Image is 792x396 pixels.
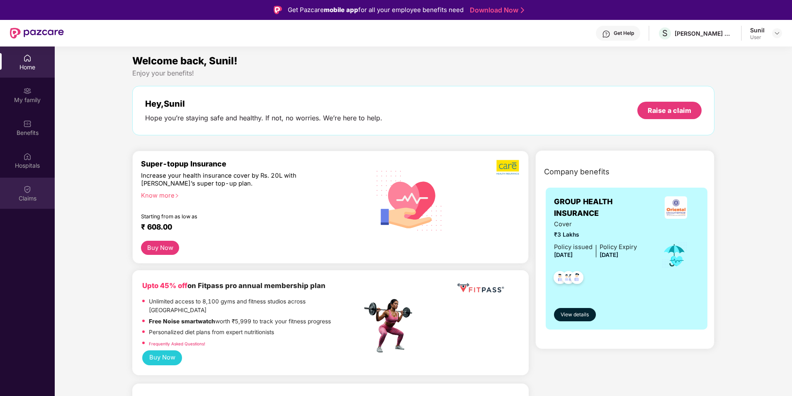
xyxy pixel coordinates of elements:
img: svg+xml;base64,PHN2ZyB4bWxucz0iaHR0cDovL3d3dy53My5vcmcvMjAwMC9zdmciIHdpZHRoPSI0OC45MTUiIGhlaWdodD... [559,269,579,289]
span: Welcome back, Sunil! [132,55,238,67]
button: Buy Now [142,350,182,366]
div: Get Help [614,30,634,37]
img: svg+xml;base64,PHN2ZyBpZD0iQ2xhaW0iIHhtbG5zPSJodHRwOi8vd3d3LnczLm9yZy8yMDAwL3N2ZyIgd2lkdGg9IjIwIi... [23,185,32,193]
img: svg+xml;base64,PHN2ZyBpZD0iQmVuZWZpdHMiIHhtbG5zPSJodHRwOi8vd3d3LnczLm9yZy8yMDAwL3N2ZyIgd2lkdGg9Ij... [23,120,32,128]
div: Policy Expiry [600,242,637,252]
span: GROUP HEALTH INSURANCE [554,196,653,220]
img: insurerLogo [665,196,687,219]
img: icon [661,242,688,269]
div: Enjoy your benefits! [132,69,714,78]
div: Get Pazcare for all your employee benefits need [288,5,464,15]
p: Unlimited access to 8,100 gyms and fitness studios across [GEOGRAPHIC_DATA] [149,297,362,315]
div: [PERSON_NAME] CONSULTANTS P LTD [675,29,733,37]
img: svg+xml;base64,PHN2ZyBpZD0iRHJvcGRvd24tMzJ4MzIiIHhtbG5zPSJodHRwOi8vd3d3LnczLm9yZy8yMDAwL3N2ZyIgd2... [774,30,780,37]
img: fppp.png [456,280,505,296]
p: worth ₹5,999 to track your fitness progress [149,317,331,326]
strong: Free Noise smartwatch [149,318,215,325]
img: Stroke [521,6,524,15]
span: [DATE] [554,252,573,258]
img: svg+xml;base64,PHN2ZyB4bWxucz0iaHR0cDovL3d3dy53My5vcmcvMjAwMC9zdmciIHdpZHRoPSI0OC45NDMiIGhlaWdodD... [567,269,587,289]
img: svg+xml;base64,PHN2ZyB3aWR0aD0iMjAiIGhlaWdodD0iMjAiIHZpZXdCb3g9IjAgMCAyMCAyMCIgZmlsbD0ibm9uZSIgeG... [23,87,32,95]
span: S [662,28,668,38]
strong: mobile app [324,6,358,14]
img: New Pazcare Logo [10,28,64,39]
img: fpp.png [362,297,420,355]
img: svg+xml;base64,PHN2ZyBpZD0iSG9tZSIgeG1sbnM9Imh0dHA6Ly93d3cudzMub3JnLzIwMDAvc3ZnIiB3aWR0aD0iMjAiIG... [23,54,32,62]
span: [DATE] [600,252,618,258]
span: Company benefits [544,166,610,178]
div: Starting from as low as [141,213,327,219]
img: svg+xml;base64,PHN2ZyB4bWxucz0iaHR0cDovL3d3dy53My5vcmcvMjAwMC9zdmciIHhtbG5zOnhsaW5rPSJodHRwOi8vd3... [370,160,449,240]
b: on Fitpass pro annual membership plan [142,281,326,290]
div: Know more [141,192,357,198]
div: User [750,34,765,41]
b: Upto 45% off [142,281,187,290]
span: Cover [554,220,637,229]
img: b5dec4f62d2307b9de63beb79f102df3.png [496,159,520,175]
p: Personalized diet plans from expert nutritionists [149,328,274,337]
a: Download Now [470,6,522,15]
div: Hope you’re staying safe and healthy. If not, no worries. We’re here to help. [145,114,382,122]
div: Raise a claim [648,106,691,115]
span: right [175,193,179,198]
div: ₹ 608.00 [141,222,354,232]
img: svg+xml;base64,PHN2ZyBpZD0iSG9zcGl0YWxzIiB4bWxucz0iaHR0cDovL3d3dy53My5vcmcvMjAwMC9zdmciIHdpZHRoPS... [23,152,32,161]
button: Buy Now [141,241,179,255]
span: View details [561,311,589,319]
img: Logo [274,6,282,14]
img: svg+xml;base64,PHN2ZyBpZD0iSGVscC0zMngzMiIgeG1sbnM9Imh0dHA6Ly93d3cudzMub3JnLzIwMDAvc3ZnIiB3aWR0aD... [602,30,610,38]
span: ₹3 Lakhs [554,230,637,240]
div: Sunil [750,26,765,34]
div: Increase your health insurance cover by Rs. 20L with [PERSON_NAME]’s super top-up plan. [141,172,326,188]
button: View details [554,308,596,321]
img: svg+xml;base64,PHN2ZyB4bWxucz0iaHR0cDovL3d3dy53My5vcmcvMjAwMC9zdmciIHdpZHRoPSI0OC45NDMiIGhlaWdodD... [550,269,570,289]
div: Policy issued [554,242,593,252]
div: Super-topup Insurance [141,159,362,168]
div: Hey, Sunil [145,99,382,109]
a: Frequently Asked Questions! [149,341,205,346]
